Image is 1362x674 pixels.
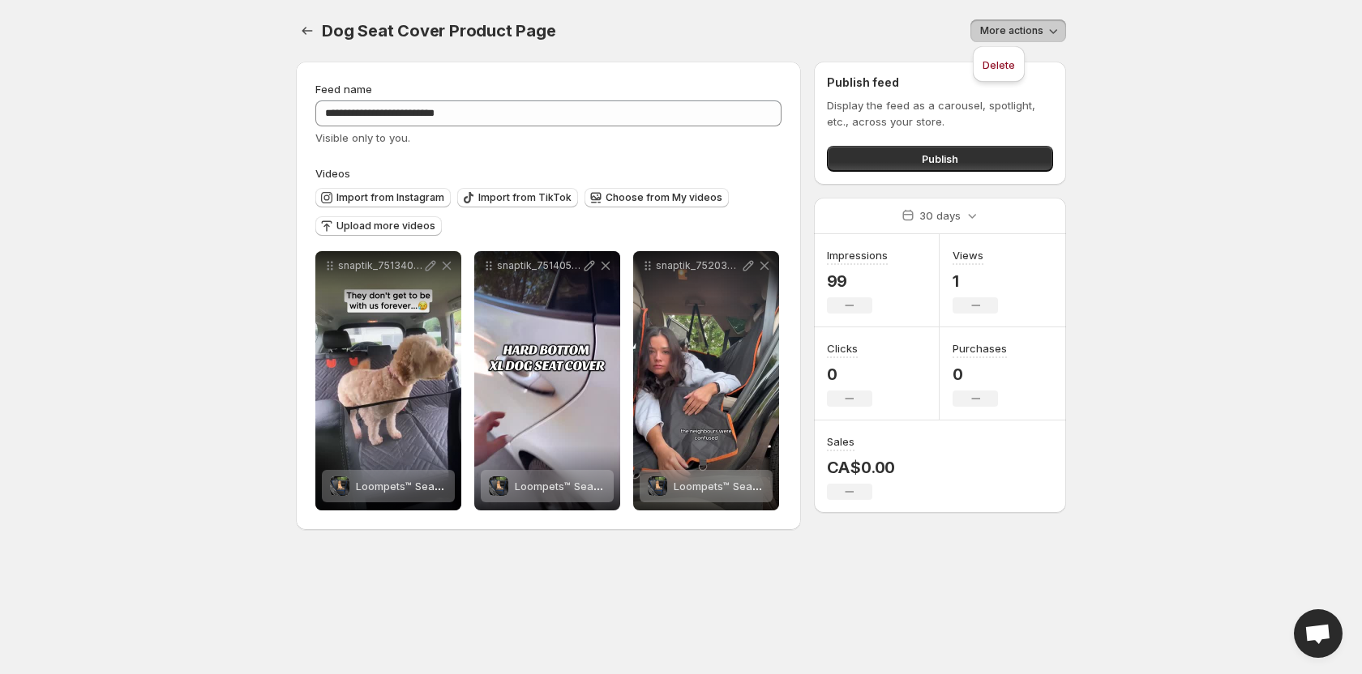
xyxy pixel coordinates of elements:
[827,340,858,356] h3: Clicks
[970,19,1066,42] button: More actions
[922,151,958,167] span: Publish
[315,167,350,180] span: Videos
[827,458,896,477] p: CA$0.00
[296,19,319,42] button: Settings
[827,271,888,291] p: 99
[827,247,888,263] h3: Impressions
[978,51,1020,77] button: Delete feed
[953,365,1007,384] p: 0
[827,97,1053,130] p: Display the feed as a carousel, spotlight, etc., across your store.
[980,24,1043,37] span: More actions
[315,83,372,96] span: Feed name
[827,433,854,450] h3: Sales
[827,365,872,384] p: 0
[585,188,729,207] button: Choose from My videos
[1294,609,1343,658] div: Open chat
[478,191,572,204] span: Import from TikTok
[315,216,442,236] button: Upload more videos
[919,207,961,224] p: 30 days
[648,476,667,496] img: Loompets™ Seat Cover
[474,251,620,510] div: snaptik_7514057328375680302_v2Loompets™ Seat CoverLoompets™ Seat Cover
[515,480,631,493] span: Loompets™ Seat Cover
[953,247,983,263] h3: Views
[953,340,1007,356] h3: Purchases
[953,271,998,291] p: 1
[322,21,556,41] span: Dog Seat Cover Product Page
[338,259,422,272] p: snaptik_7513405237911178497_v2
[356,480,472,493] span: Loompets™ Seat Cover
[315,251,461,510] div: snaptik_7513405237911178497_v2Loompets™ Seat CoverLoompets™ Seat Cover
[633,251,779,510] div: snaptik_7520397402549898551_v2Loompets™ Seat CoverLoompets™ Seat Cover
[827,146,1053,172] button: Publish
[606,191,722,204] span: Choose from My videos
[315,131,410,144] span: Visible only to you.
[674,480,790,493] span: Loompets™ Seat Cover
[656,259,740,272] p: snaptik_7520397402549898551_v2
[497,259,581,272] p: snaptik_7514057328375680302_v2
[489,476,508,496] img: Loompets™ Seat Cover
[983,58,1015,71] span: Delete
[336,191,444,204] span: Import from Instagram
[336,220,435,232] span: Upload more videos
[330,476,349,496] img: Loompets™ Seat Cover
[827,75,1053,91] h2: Publish feed
[457,188,578,207] button: Import from TikTok
[315,188,451,207] button: Import from Instagram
